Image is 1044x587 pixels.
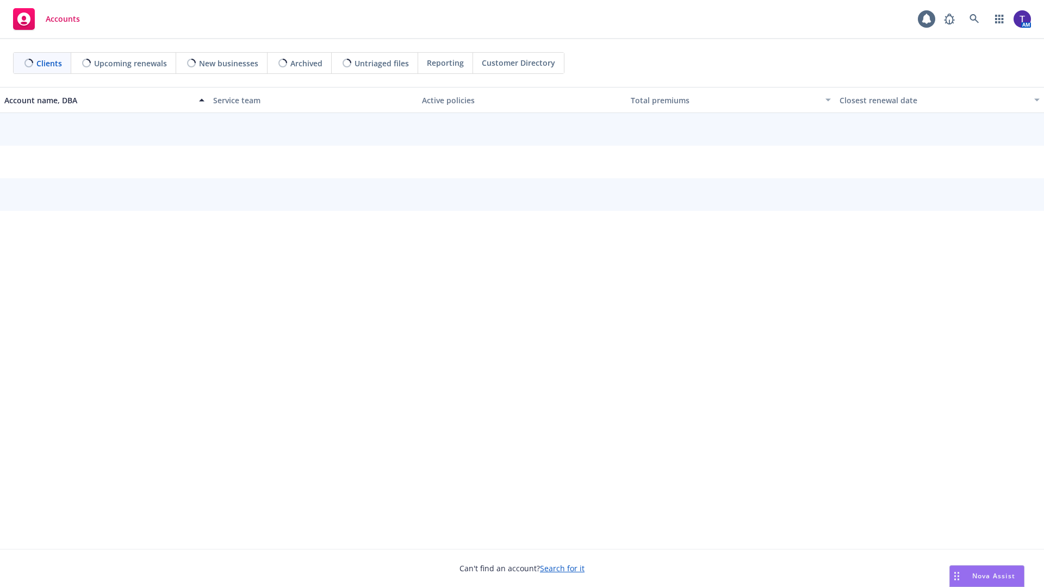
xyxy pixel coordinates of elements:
button: Active policies [418,87,626,113]
button: Closest renewal date [835,87,1044,113]
span: Untriaged files [355,58,409,69]
span: New businesses [199,58,258,69]
span: Clients [36,58,62,69]
span: Reporting [427,57,464,68]
img: photo [1014,10,1031,28]
a: Report a Bug [939,8,960,30]
a: Accounts [9,4,84,34]
span: Upcoming renewals [94,58,167,69]
div: Active policies [422,95,622,106]
div: Closest renewal date [840,95,1028,106]
span: Archived [290,58,322,69]
a: Switch app [989,8,1010,30]
a: Search for it [540,563,585,573]
button: Service team [209,87,418,113]
div: Drag to move [950,566,964,586]
span: Customer Directory [482,57,555,68]
a: Search [964,8,985,30]
div: Account name, DBA [4,95,192,106]
button: Total premiums [626,87,835,113]
span: Accounts [46,15,80,23]
div: Service team [213,95,413,106]
span: Nova Assist [972,571,1015,580]
div: Total premiums [631,95,819,106]
span: Can't find an account? [459,563,585,574]
button: Nova Assist [949,565,1024,587]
